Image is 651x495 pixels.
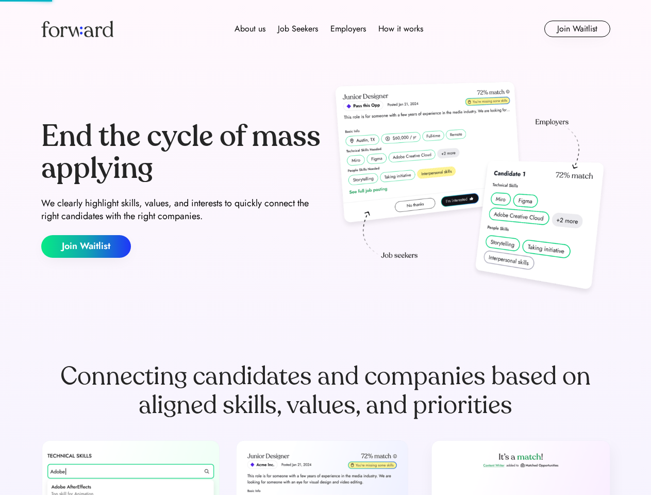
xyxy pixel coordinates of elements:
img: hero-image.png [330,78,610,300]
div: Connecting candidates and companies based on aligned skills, values, and priorities [41,362,610,420]
div: We clearly highlight skills, values, and interests to quickly connect the right candidates with t... [41,197,322,223]
img: Forward logo [41,21,113,37]
div: How it works [378,23,423,35]
button: Join Waitlist [544,21,610,37]
div: Job Seekers [278,23,318,35]
div: Employers [330,23,366,35]
div: About us [235,23,265,35]
div: End the cycle of mass applying [41,121,322,184]
button: Join Waitlist [41,235,131,258]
